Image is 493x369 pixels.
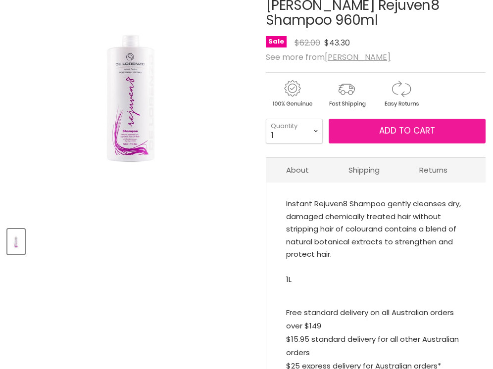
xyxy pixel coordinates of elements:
[266,79,318,109] img: genuine.gif
[6,226,255,254] div: Product thumbnails
[266,158,329,182] a: About
[379,125,435,137] span: Add to cart
[266,36,287,47] span: Sale
[329,119,486,143] button: Add to cart
[266,51,391,63] span: See more from
[8,230,24,253] img: De Lorenzo Instant Rejuven8 Shampoo Litre
[7,229,25,254] button: De Lorenzo Instant Rejuven8 Shampoo Litre
[325,51,391,63] a: [PERSON_NAME]
[295,37,320,48] span: $62.00
[320,79,373,109] img: shipping.gif
[286,197,466,286] div: Instant Rejuven8 Shampoo gently cleanses dry, damaged chemically treated hair without stripping h...
[266,119,323,143] select: Quantity
[375,79,427,109] img: returns.gif
[329,158,399,182] a: Shipping
[324,37,350,48] span: $43.30
[399,158,467,182] a: Returns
